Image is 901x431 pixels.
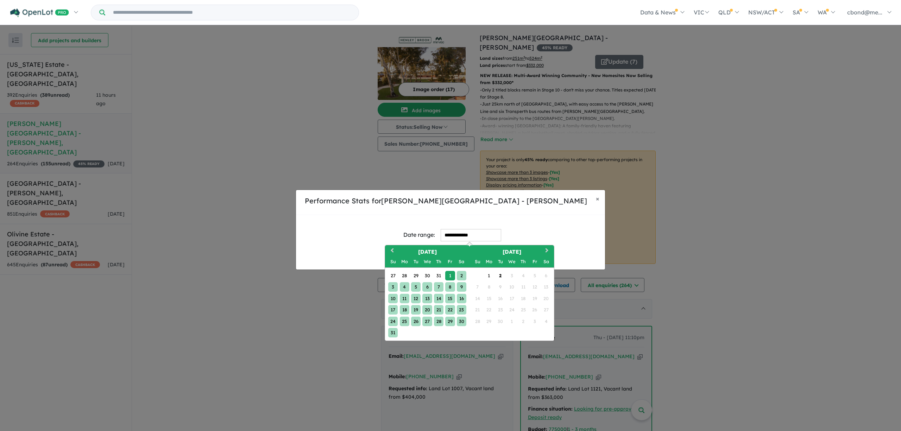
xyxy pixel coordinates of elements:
[457,317,466,326] div: Choose Saturday, August 30th, 2025
[400,282,409,292] div: Choose Monday, August 4th, 2025
[445,271,455,280] div: Choose Friday, August 1st, 2025
[302,196,590,206] h5: Performance Stats for [PERSON_NAME][GEOGRAPHIC_DATA] - [PERSON_NAME]
[434,271,443,280] div: Choose Thursday, July 31st, 2025
[507,317,517,326] div: Not available Wednesday, October 1st, 2025
[403,230,435,240] div: Date range:
[388,282,398,292] div: Choose Sunday, August 3rd, 2025
[507,271,517,280] div: Not available Wednesday, September 3rd, 2025
[388,271,398,280] div: Choose Sunday, July 27th, 2025
[596,195,599,203] span: ×
[434,294,443,303] div: Choose Thursday, August 14th, 2025
[445,305,455,315] div: Choose Friday, August 22nd, 2025
[530,317,539,326] div: Not available Friday, October 3rd, 2025
[473,294,482,303] div: Not available Sunday, September 14th, 2025
[457,257,466,266] div: Saturday
[518,282,528,292] div: Not available Thursday, September 11th, 2025
[484,271,494,280] div: Choose Monday, September 1st, 2025
[496,257,505,266] div: Tuesday
[411,271,421,280] div: Choose Tuesday, July 29th, 2025
[445,294,455,303] div: Choose Friday, August 15th, 2025
[472,270,552,327] div: Month September, 2025
[400,294,409,303] div: Choose Monday, August 11th, 2025
[507,305,517,315] div: Not available Wednesday, September 24th, 2025
[434,317,443,326] div: Choose Thursday, August 28th, 2025
[457,282,466,292] div: Choose Saturday, August 9th, 2025
[434,257,443,266] div: Thursday
[385,248,470,256] h2: [DATE]
[507,294,517,303] div: Not available Wednesday, September 17th, 2025
[411,294,421,303] div: Choose Tuesday, August 12th, 2025
[445,282,455,292] div: Choose Friday, August 8th, 2025
[457,305,466,315] div: Choose Saturday, August 23rd, 2025
[847,9,882,16] span: cbond@me...
[422,271,432,280] div: Choose Wednesday, July 30th, 2025
[484,294,494,303] div: Not available Monday, September 15th, 2025
[386,246,397,257] button: Previous Month
[530,271,539,280] div: Not available Friday, September 5th, 2025
[530,282,539,292] div: Not available Friday, September 12th, 2025
[473,257,482,266] div: Sunday
[388,305,398,315] div: Choose Sunday, August 17th, 2025
[445,257,455,266] div: Friday
[385,245,554,341] div: Choose Date
[541,271,551,280] div: Not available Saturday, September 6th, 2025
[496,282,505,292] div: Not available Tuesday, September 9th, 2025
[107,5,357,20] input: Try estate name, suburb, builder or developer
[518,317,528,326] div: Not available Thursday, October 2nd, 2025
[518,271,528,280] div: Not available Thursday, September 4th, 2025
[530,257,539,266] div: Friday
[473,317,482,326] div: Not available Sunday, September 28th, 2025
[507,282,517,292] div: Not available Wednesday, September 10th, 2025
[541,282,551,292] div: Not available Saturday, September 13th, 2025
[496,305,505,315] div: Not available Tuesday, September 23rd, 2025
[388,257,398,266] div: Sunday
[541,294,551,303] div: Not available Saturday, September 20th, 2025
[496,271,505,280] div: Choose Tuesday, September 2nd, 2025
[484,317,494,326] div: Not available Monday, September 29th, 2025
[422,257,432,266] div: Wednesday
[484,257,494,266] div: Monday
[388,328,398,337] div: Choose Sunday, August 31st, 2025
[400,317,409,326] div: Choose Monday, August 25th, 2025
[400,257,409,266] div: Monday
[10,8,69,17] img: Openlot PRO Logo White
[400,271,409,280] div: Choose Monday, July 28th, 2025
[496,317,505,326] div: Not available Tuesday, September 30th, 2025
[530,305,539,315] div: Not available Friday, September 26th, 2025
[411,257,421,266] div: Tuesday
[518,257,528,266] div: Thursday
[422,294,432,303] div: Choose Wednesday, August 13th, 2025
[457,271,466,280] div: Choose Saturday, August 2nd, 2025
[484,305,494,315] div: Not available Monday, September 22nd, 2025
[541,305,551,315] div: Not available Saturday, September 27th, 2025
[530,294,539,303] div: Not available Friday, September 19th, 2025
[507,257,517,266] div: Wednesday
[484,282,494,292] div: Not available Monday, September 8th, 2025
[387,270,467,338] div: Month August, 2025
[388,294,398,303] div: Choose Sunday, August 10th, 2025
[470,248,554,256] h2: [DATE]
[541,317,551,326] div: Not available Saturday, October 4th, 2025
[518,305,528,315] div: Not available Thursday, September 25th, 2025
[541,257,551,266] div: Saturday
[434,305,443,315] div: Choose Thursday, August 21st, 2025
[422,317,432,326] div: Choose Wednesday, August 27th, 2025
[473,305,482,315] div: Not available Sunday, September 21st, 2025
[445,317,455,326] div: Choose Friday, August 29th, 2025
[422,282,432,292] div: Choose Wednesday, August 6th, 2025
[496,294,505,303] div: Not available Tuesday, September 16th, 2025
[411,282,421,292] div: Choose Tuesday, August 5th, 2025
[542,246,553,257] button: Next Month
[434,282,443,292] div: Choose Thursday, August 7th, 2025
[518,294,528,303] div: Not available Thursday, September 18th, 2025
[411,305,421,315] div: Choose Tuesday, August 19th, 2025
[400,305,409,315] div: Choose Monday, August 18th, 2025
[473,282,482,292] div: Not available Sunday, September 7th, 2025
[411,317,421,326] div: Choose Tuesday, August 26th, 2025
[388,317,398,326] div: Choose Sunday, August 24th, 2025
[457,294,466,303] div: Choose Saturday, August 16th, 2025
[422,305,432,315] div: Choose Wednesday, August 20th, 2025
